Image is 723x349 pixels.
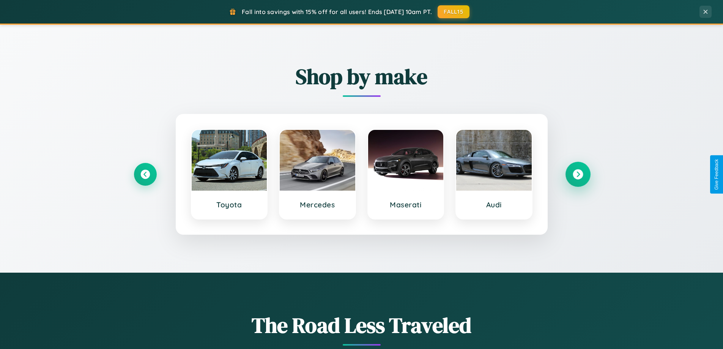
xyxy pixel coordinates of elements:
[134,62,589,91] h2: Shop by make
[287,200,348,209] h3: Mercedes
[134,311,589,340] h1: The Road Less Traveled
[242,8,432,16] span: Fall into savings with 15% off for all users! Ends [DATE] 10am PT.
[199,200,260,209] h3: Toyota
[714,159,719,190] div: Give Feedback
[376,200,436,209] h3: Maserati
[438,5,469,18] button: FALL15
[464,200,524,209] h3: Audi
